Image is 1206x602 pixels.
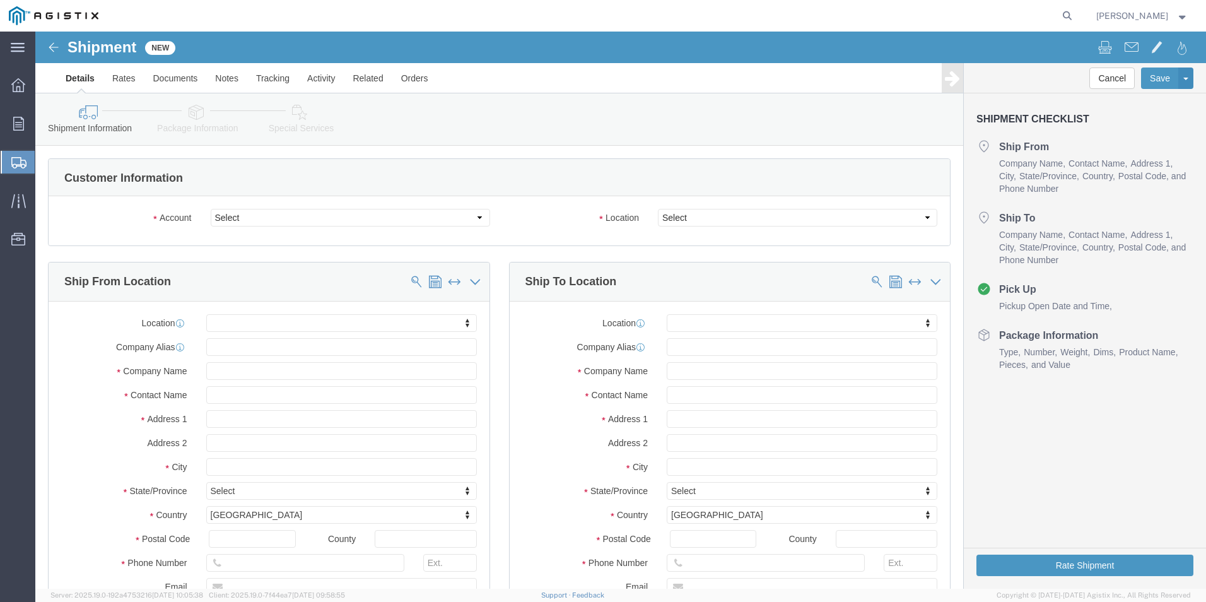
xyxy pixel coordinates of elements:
span: [DATE] 09:58:55 [292,591,345,599]
iframe: FS Legacy Container [35,32,1206,589]
img: logo [9,6,98,25]
span: Server: 2025.19.0-192a4753216 [50,591,203,599]
a: Feedback [572,591,604,599]
span: Javier G [1096,9,1168,23]
a: Support [541,591,573,599]
span: [DATE] 10:05:38 [152,591,203,599]
button: [PERSON_NAME] [1096,8,1189,23]
span: Client: 2025.19.0-7f44ea7 [209,591,345,599]
span: Copyright © [DATE]-[DATE] Agistix Inc., All Rights Reserved [997,590,1191,601]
